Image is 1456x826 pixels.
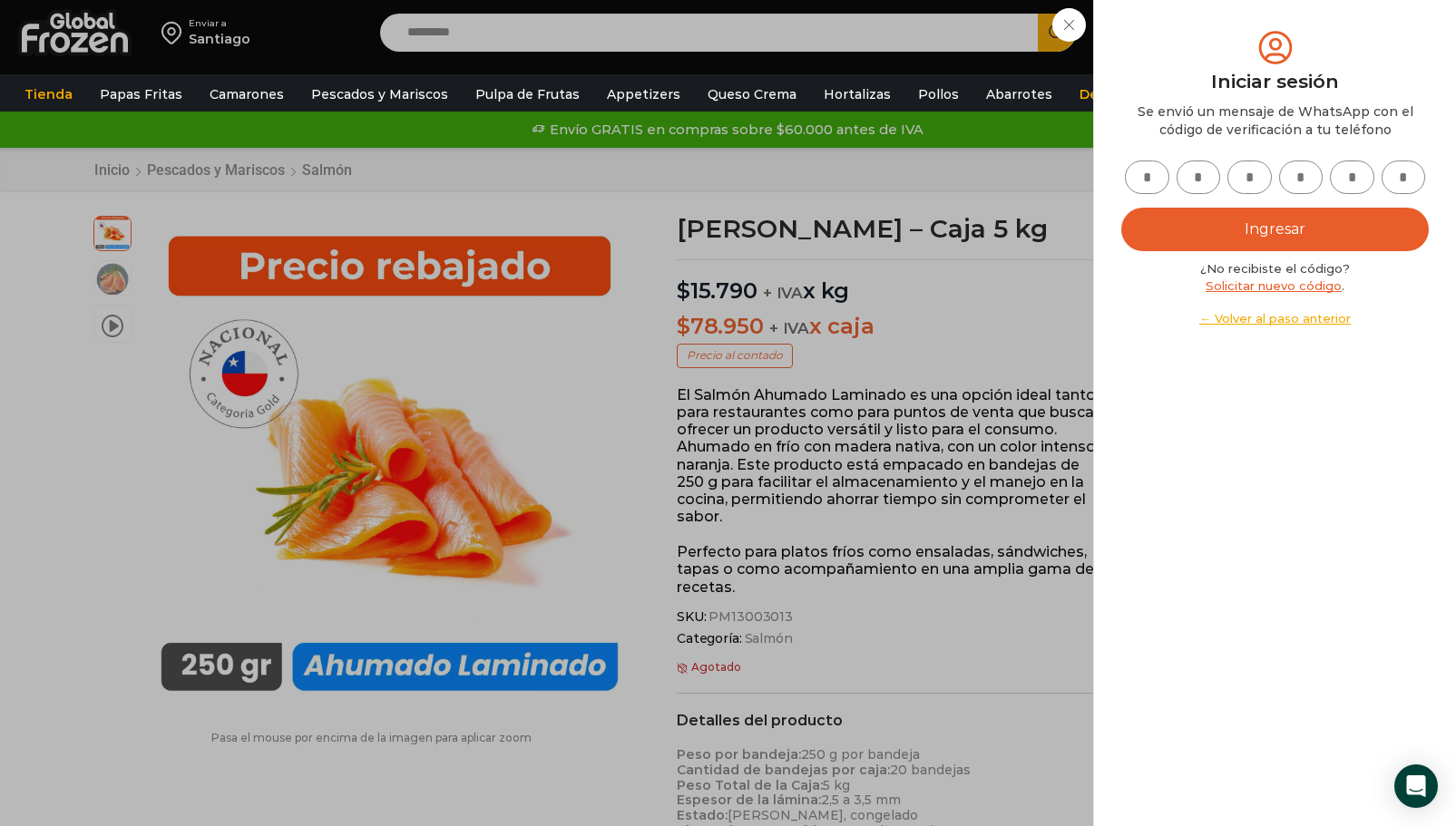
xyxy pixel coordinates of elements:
a: Queso Crema [699,77,806,112]
div: Se envió un mensaje de WhatsApp con el código de verificación a tu teléfono [1121,102,1429,139]
div: Iniciar sesión [1121,68,1429,95]
img: tabler-icon-user-circle.svg [1255,27,1296,68]
a: Pollos [909,77,968,112]
a: ← Volver al paso anterior [1121,310,1429,327]
a: Papas Fritas [91,77,191,112]
a: Solicitar nuevo código [1206,278,1342,293]
button: Ingresar [1121,208,1429,251]
a: Tienda [15,77,82,112]
a: Descuentos [1070,77,1172,112]
a: Pulpa de Frutas [466,77,589,112]
div: ¿No recibiste el código? . [1121,260,1429,327]
a: Abarrotes [977,77,1061,112]
a: Hortalizas [815,77,900,112]
a: Pescados y Mariscos [302,77,457,112]
div: Open Intercom Messenger [1394,764,1438,808]
a: Camarones [200,77,293,112]
a: Appetizers [598,77,689,112]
